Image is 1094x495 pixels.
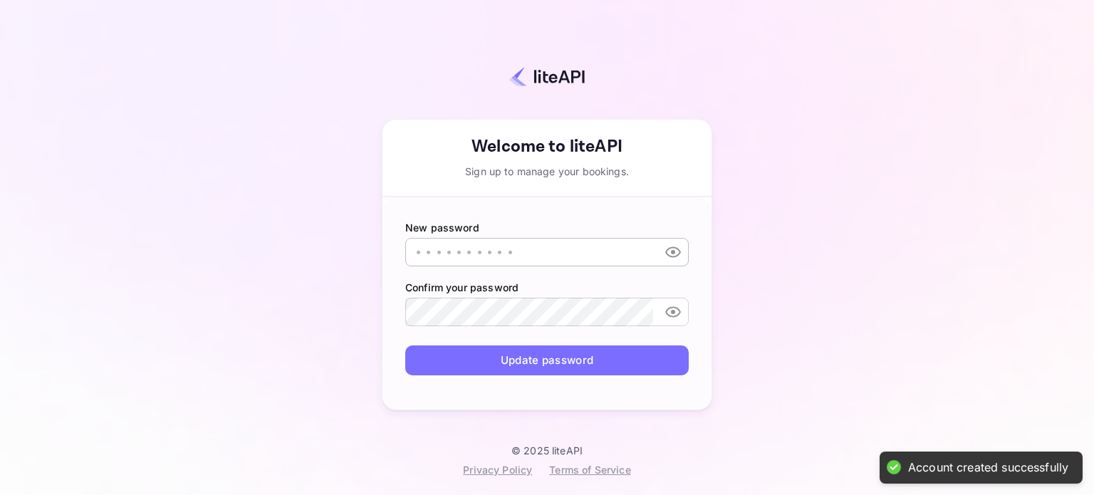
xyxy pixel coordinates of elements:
[511,444,583,457] p: © 2025 liteAPI
[908,460,1068,475] div: Account created successfully
[659,238,687,266] button: toggle password visibility
[405,238,653,266] input: • • • • • • • • • •
[509,66,585,87] img: liteapi
[382,134,712,160] div: Welcome to liteAPI
[405,280,689,295] label: Confirm your password
[549,462,630,477] div: Terms of Service
[405,345,689,376] button: Update password
[405,220,689,235] label: New password
[382,164,712,179] div: Sign up to manage your bookings.
[659,298,687,326] button: toggle password visibility
[463,462,532,477] div: Privacy Policy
